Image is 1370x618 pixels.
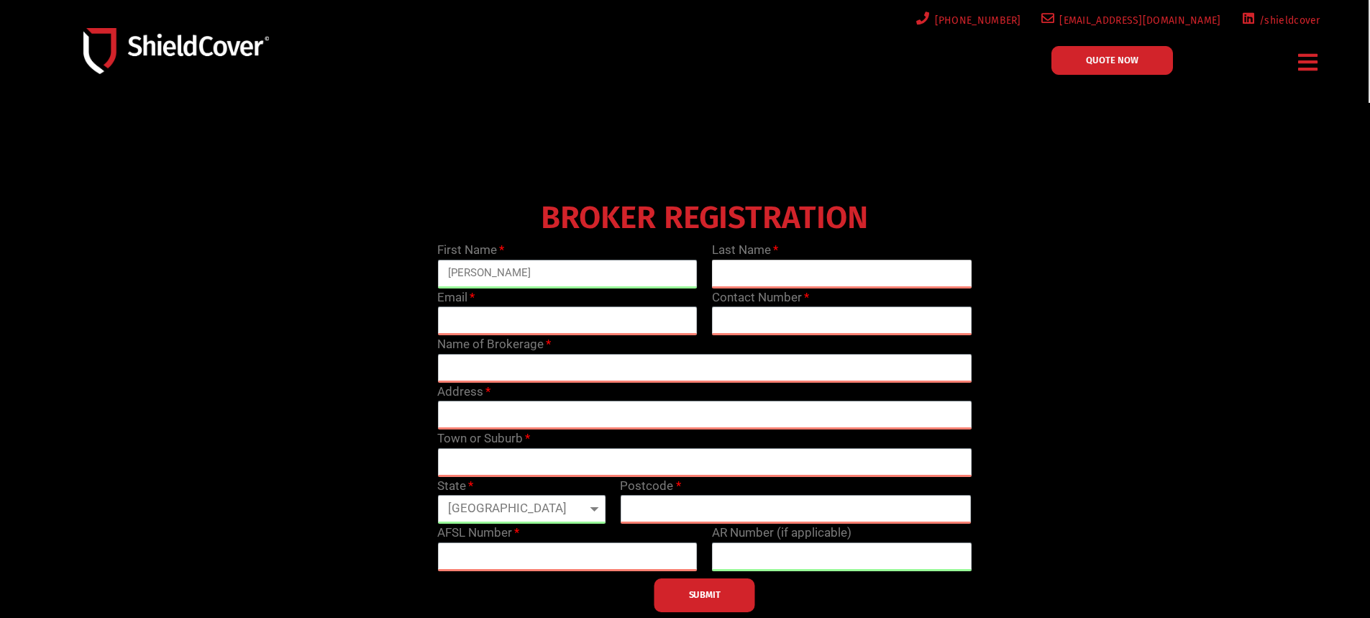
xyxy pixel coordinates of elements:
label: First Name [437,241,504,260]
label: State [437,477,473,496]
a: /shieldcover [1238,12,1320,29]
label: Last Name [712,241,778,260]
label: Address [437,383,490,401]
button: SUBMIT [654,578,755,612]
label: Email [437,288,475,307]
span: [PHONE_NUMBER] [930,12,1021,29]
label: Name of Brokerage [437,335,551,354]
h4: BROKER REGISTRATION [430,209,979,227]
a: QUOTE NOW [1051,46,1173,75]
img: Shield-Cover-Underwriting-Australia-logo-full [83,28,269,73]
label: Postcode [620,477,680,496]
span: [EMAIL_ADDRESS][DOMAIN_NAME] [1054,12,1220,29]
span: QUOTE NOW [1086,55,1138,65]
a: [PHONE_NUMBER] [913,12,1021,29]
label: AR Number (if applicable) [712,524,851,542]
span: SUBMIT [689,594,721,596]
label: Town or Suburb [437,430,530,448]
span: /shieldcover [1254,12,1320,29]
label: Contact Number [712,288,809,307]
a: [EMAIL_ADDRESS][DOMAIN_NAME] [1038,12,1221,29]
label: AFSL Number [437,524,519,542]
div: Menu Toggle [1293,45,1324,79]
